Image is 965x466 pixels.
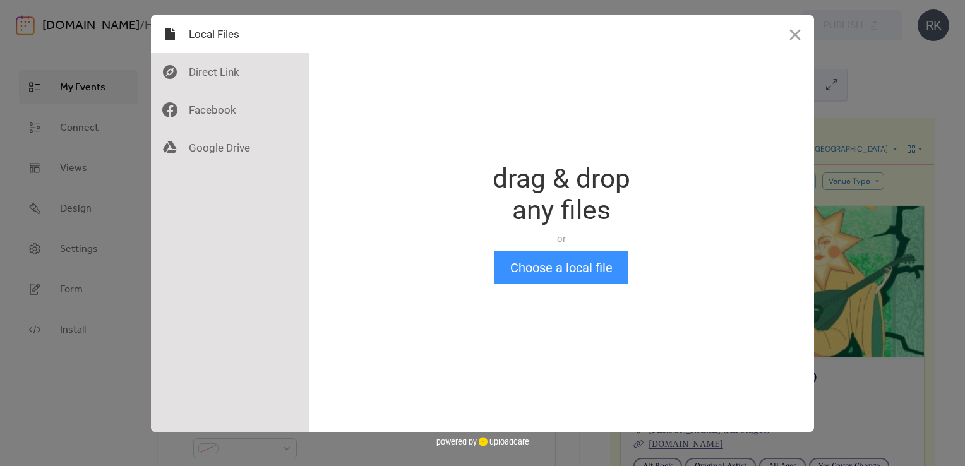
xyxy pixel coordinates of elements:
div: powered by [436,432,529,451]
button: Choose a local file [494,251,628,284]
div: Google Drive [151,129,309,167]
div: Local Files [151,15,309,53]
div: or [493,232,630,245]
button: Close [776,15,814,53]
div: drag & drop any files [493,163,630,226]
div: Direct Link [151,53,309,91]
div: Facebook [151,91,309,129]
a: uploadcare [477,437,529,446]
